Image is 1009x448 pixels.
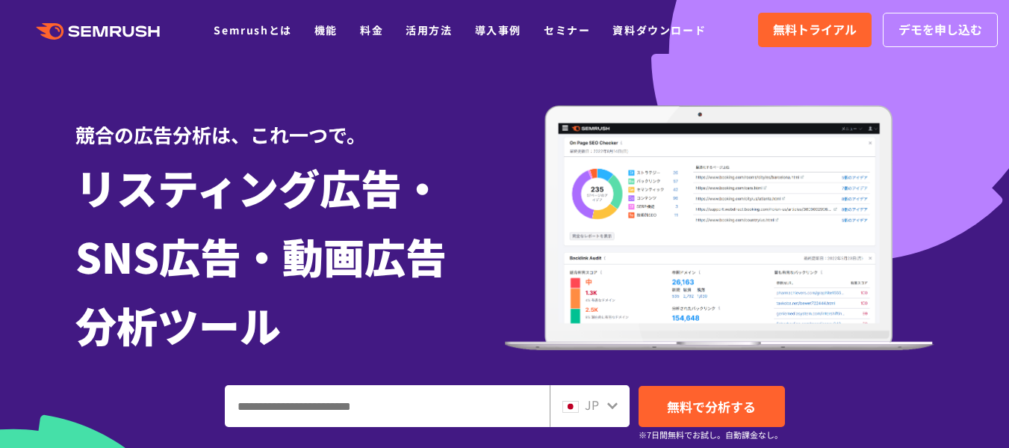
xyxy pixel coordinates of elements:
[639,386,785,427] a: 無料で分析する
[75,97,505,149] div: 競合の広告分析は、これ一つで。
[314,22,338,37] a: 機能
[883,13,998,47] a: デモを申し込む
[544,22,590,37] a: セミナー
[360,22,383,37] a: 料金
[226,386,549,426] input: ドメイン、キーワードまたはURLを入力してください
[585,396,599,414] span: JP
[639,428,783,442] small: ※7日間無料でお試し。自動課金なし。
[773,20,857,40] span: 無料トライアル
[758,13,872,47] a: 無料トライアル
[667,397,756,416] span: 無料で分析する
[898,20,982,40] span: デモを申し込む
[406,22,452,37] a: 活用方法
[612,22,706,37] a: 資料ダウンロード
[475,22,521,37] a: 導入事例
[75,153,505,359] h1: リスティング広告・ SNS広告・動画広告 分析ツール
[214,22,291,37] a: Semrushとは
